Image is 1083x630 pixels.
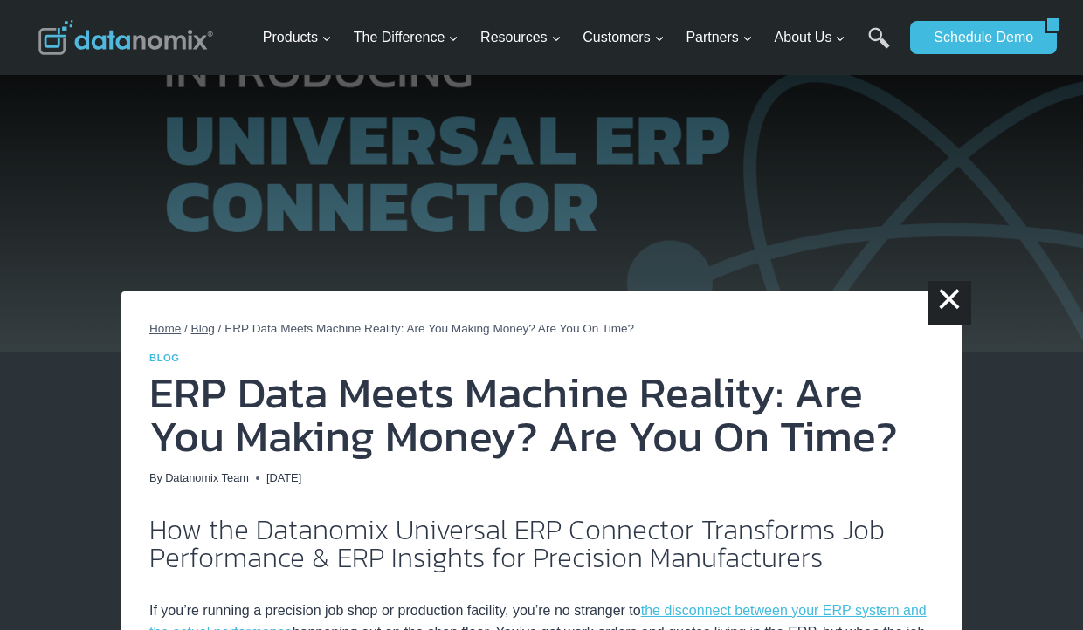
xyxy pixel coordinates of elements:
[686,26,752,49] span: Partners
[928,281,971,325] a: ×
[149,319,934,339] nav: Breadcrumbs
[38,20,213,55] img: Datanomix
[910,21,1045,54] a: Schedule Demo
[149,469,162,487] span: By
[868,27,890,66] a: Search
[218,322,222,335] span: /
[191,322,215,335] a: Blog
[354,26,459,49] span: The Difference
[480,26,561,49] span: Resources
[583,26,664,49] span: Customers
[184,322,188,335] span: /
[149,516,934,572] h2: How the Datanomix Universal ERP Connector Transforms Job Performance & ERP Insights for Precision...
[149,371,934,458] h1: ERP Data Meets Machine Reality: Are You Making Money? Are You On Time?
[263,26,332,49] span: Products
[775,26,846,49] span: About Us
[149,322,181,335] a: Home
[266,469,301,487] time: [DATE]
[256,10,902,66] nav: Primary Navigation
[149,353,180,363] a: Blog
[224,322,634,335] span: ERP Data Meets Machine Reality: Are You Making Money? Are You On Time?
[165,471,249,484] a: Datanomix Team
